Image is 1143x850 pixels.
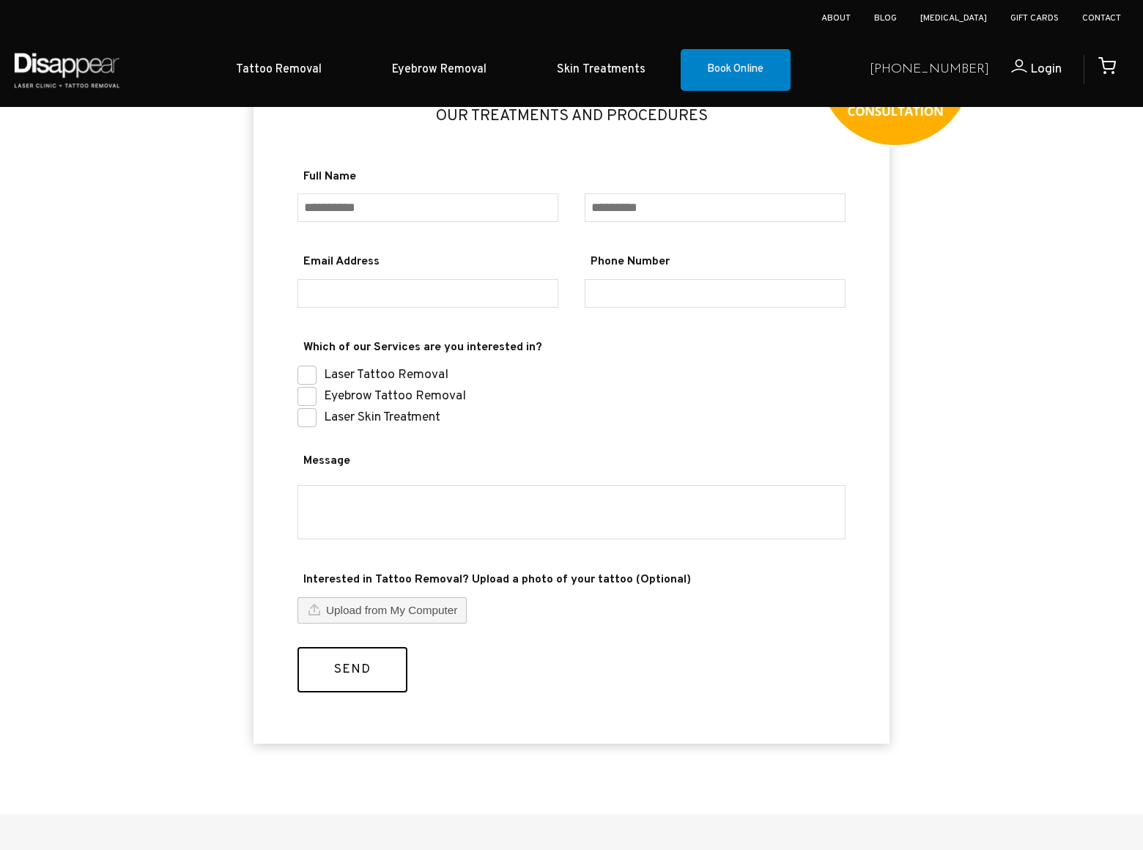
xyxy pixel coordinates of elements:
a: Tattoo Removal [201,48,357,92]
img: Disappear - Laser Clinic and Tattoo Removal Services in Sydney, Australia [11,44,122,96]
a: Login [989,59,1062,81]
textarea: Message [297,485,846,539]
button: Send [297,647,407,693]
a: About [821,12,851,24]
span: Interested in Tattoo Removal? Upload a photo of your tattoo (Optional) [297,569,846,591]
img: fileupload_upload.svg [307,602,322,617]
span: Email Address [297,251,558,273]
a: Eyebrow Removal [357,48,522,92]
label: Eyebrow Tattoo Removal [324,388,466,404]
big: We are happy to answer all your questions about our treatments and Procedures [363,62,780,126]
span: Message [297,451,846,472]
a: Blog [874,12,897,24]
span: Phone Number [585,251,846,273]
a: [MEDICAL_DATA] [920,12,987,24]
a: Contact [1082,12,1121,24]
a: Gift Cards [1010,12,1059,24]
a: [PHONE_NUMBER] [870,59,989,81]
span: Which of our Services are you interested in? [297,337,846,358]
button: Upload from My Computer [297,597,467,624]
label: Laser Tattoo Removal [324,366,448,383]
a: Skin Treatments [522,48,681,92]
div: Interested in Tattoo Removal? Upload a photo of your tattoo (Optional) [297,597,467,624]
input: Full Name [297,193,558,222]
a: Book Online [681,49,791,92]
label: Laser Skin Treatment [324,409,440,426]
input: Email Address [297,279,558,308]
input: Phone Number [585,279,846,308]
span: Login [1030,61,1062,78]
span: Full Name [297,166,558,188]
